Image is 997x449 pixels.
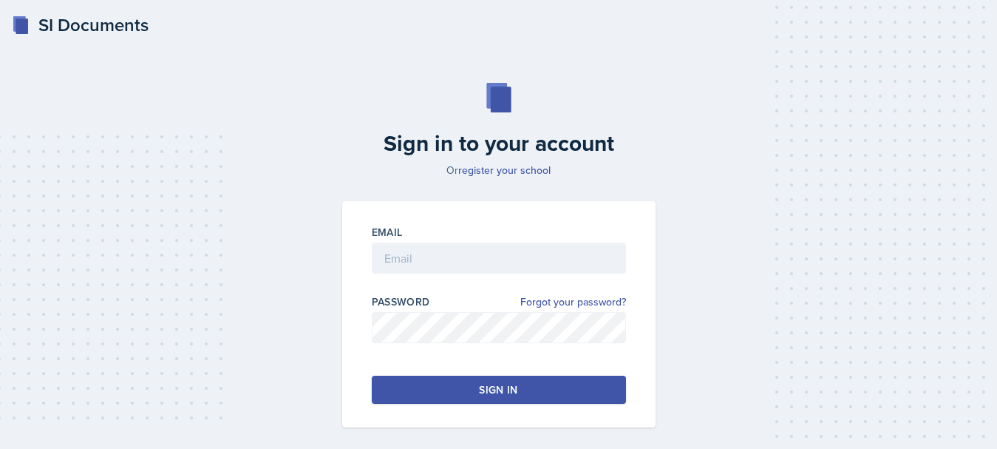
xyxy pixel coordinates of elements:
[333,163,664,178] p: Or
[372,294,430,309] label: Password
[458,163,551,178] a: register your school
[372,243,626,274] input: Email
[333,130,664,157] h2: Sign in to your account
[372,225,403,240] label: Email
[12,12,149,38] a: SI Documents
[479,382,517,397] div: Sign in
[520,294,626,310] a: Forgot your password?
[372,376,626,404] button: Sign in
